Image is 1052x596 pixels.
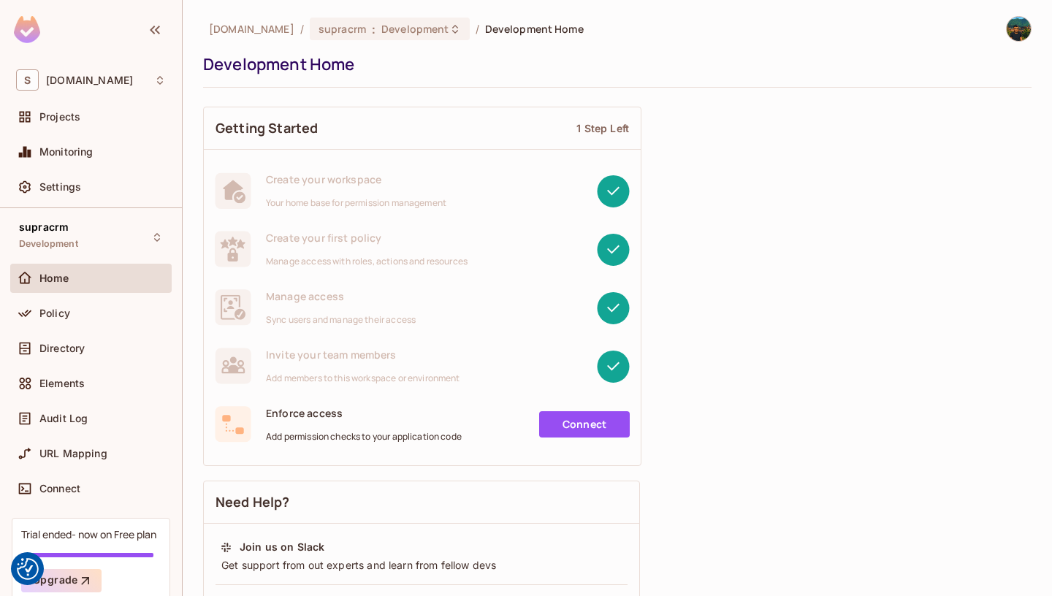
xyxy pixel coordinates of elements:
[19,221,69,233] span: supracrm
[266,256,468,267] span: Manage access with roles, actions and resources
[266,172,446,186] span: Create your workspace
[46,74,133,86] span: Workspace: supracode.eu
[240,540,324,554] div: Join us on Slack
[266,289,416,303] span: Manage access
[216,119,318,137] span: Getting Started
[539,411,630,438] a: Connect
[576,121,629,135] div: 1 Step Left
[266,314,416,326] span: Sync users and manage their access
[216,493,290,511] span: Need Help?
[17,558,39,580] img: Revisit consent button
[300,22,304,36] li: /
[381,22,449,36] span: Development
[39,272,69,284] span: Home
[39,483,80,494] span: Connect
[39,378,85,389] span: Elements
[39,307,70,319] span: Policy
[21,527,156,541] div: Trial ended- now on Free plan
[39,181,81,193] span: Settings
[39,343,85,354] span: Directory
[266,372,460,384] span: Add members to this workspace or environment
[39,448,107,459] span: URL Mapping
[209,22,294,36] span: the active workspace
[485,22,584,36] span: Development Home
[220,558,623,573] div: Get support from out experts and learn from fellow devs
[266,431,462,443] span: Add permission checks to your application code
[266,231,468,245] span: Create your first policy
[19,238,78,250] span: Development
[39,111,80,123] span: Projects
[1007,17,1031,41] img: rodri@supracode.eu
[39,146,94,158] span: Monitoring
[371,23,376,35] span: :
[266,348,460,362] span: Invite your team members
[39,413,88,424] span: Audit Log
[266,406,462,420] span: Enforce access
[17,558,39,580] button: Consent Preferences
[203,53,1024,75] div: Development Home
[319,22,366,36] span: supracrm
[21,569,102,592] button: Upgrade
[476,22,479,36] li: /
[16,69,39,91] span: S
[266,197,446,209] span: Your home base for permission management
[14,16,40,43] img: SReyMgAAAABJRU5ErkJggg==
